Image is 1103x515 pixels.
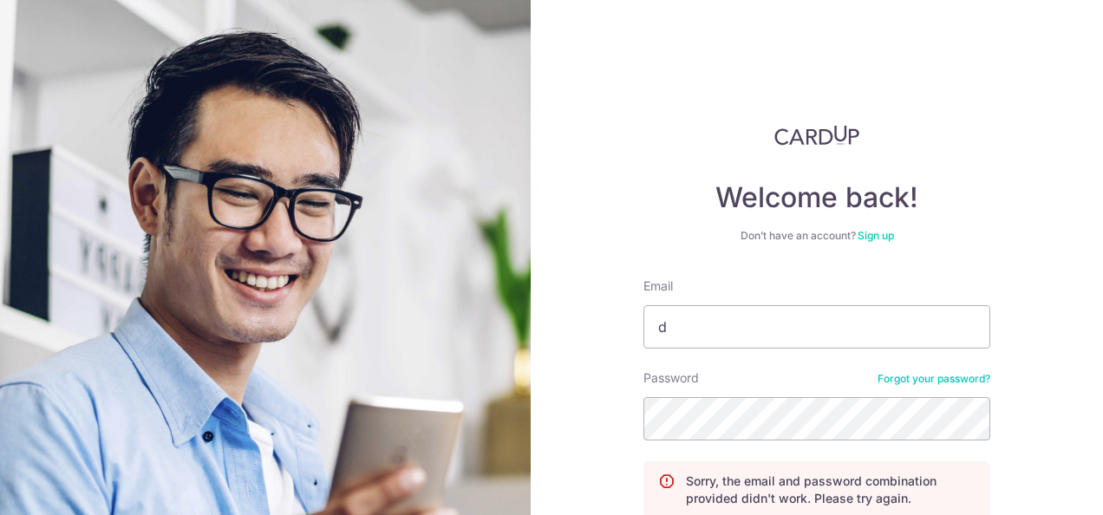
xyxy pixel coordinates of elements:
img: CardUp Logo [774,125,859,146]
label: Email [643,277,673,295]
div: Don’t have an account? [643,229,990,243]
a: Forgot your password? [878,372,990,386]
h4: Welcome back! [643,180,990,215]
p: Sorry, the email and password combination provided didn't work. Please try again. [686,473,976,507]
label: Password [643,369,699,387]
a: Sign up [858,229,894,242]
input: Enter your Email [643,305,990,349]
